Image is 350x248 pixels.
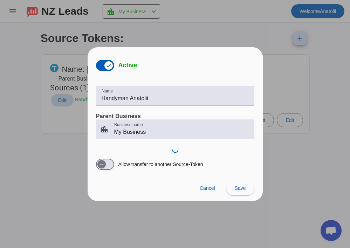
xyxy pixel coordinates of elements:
[96,125,113,133] mat-icon: location_city
[235,185,246,191] span: Save
[200,185,215,191] span: Cancel
[194,181,221,195] button: Cancel
[226,181,254,195] button: Save
[118,62,137,69] span: Active
[102,89,113,93] mat-label: Name
[117,161,203,168] label: Allow transfer to another Source-Token
[96,112,254,119] h3: Parent Business
[114,122,143,127] mat-label: Business name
